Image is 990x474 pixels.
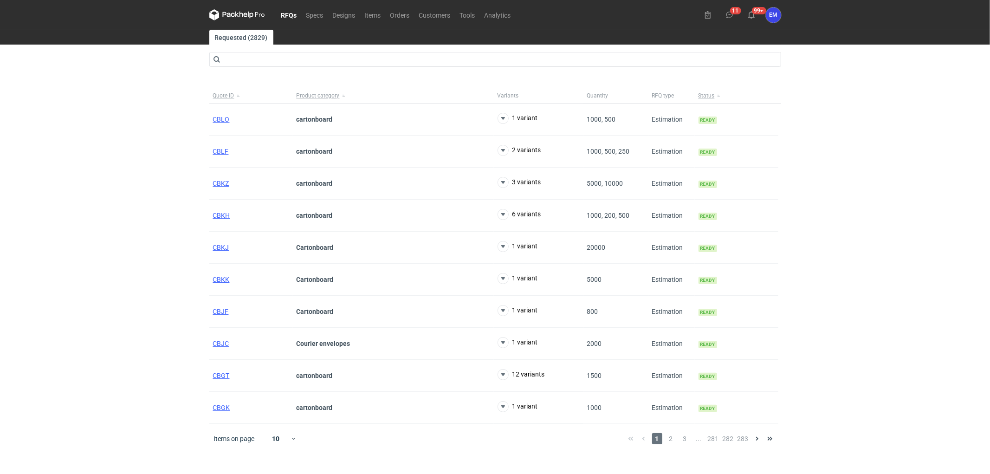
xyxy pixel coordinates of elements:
[699,405,717,412] span: Ready
[708,433,719,444] span: 281
[297,212,333,219] strong: cartonboard
[360,9,386,20] a: Items
[498,337,538,348] button: 1 variant
[293,88,494,103] button: Product category
[587,92,608,99] span: Quantity
[744,7,759,22] button: 99+
[699,181,717,188] span: Ready
[213,148,229,155] a: CBLF
[587,244,606,251] span: 20000
[213,340,229,347] a: CBJC
[297,116,333,123] strong: cartonboard
[587,276,602,283] span: 5000
[648,296,695,328] div: Estimation
[587,308,598,315] span: 800
[297,276,334,283] strong: Cartonboard
[587,404,602,411] span: 1000
[297,340,350,347] strong: Courier envelopes
[386,9,414,20] a: Orders
[722,7,737,22] button: 11
[699,149,717,156] span: Ready
[699,117,717,124] span: Ready
[699,341,717,348] span: Ready
[455,9,480,20] a: Tools
[498,177,541,188] button: 3 variants
[699,213,717,220] span: Ready
[648,232,695,264] div: Estimation
[498,92,519,99] span: Variants
[213,308,229,315] a: CBJF
[648,392,695,424] div: Estimation
[652,433,662,444] span: 1
[498,241,538,252] button: 1 variant
[694,433,704,444] span: ...
[213,92,234,99] span: Quote ID
[648,168,695,200] div: Estimation
[648,360,695,392] div: Estimation
[666,433,676,444] span: 2
[699,373,717,380] span: Ready
[213,244,229,251] a: CBKJ
[699,309,717,316] span: Ready
[297,180,333,187] strong: cartonboard
[480,9,516,20] a: Analytics
[498,369,545,380] button: 12 variants
[414,9,455,20] a: Customers
[738,433,749,444] span: 283
[209,9,265,20] svg: Packhelp Pro
[766,7,781,23] div: Ewelina Macek
[213,212,230,219] a: CBKH
[587,340,602,347] span: 2000
[214,434,255,443] span: Items on page
[498,401,538,412] button: 1 variant
[297,372,333,379] strong: cartonboard
[648,200,695,232] div: Estimation
[766,7,781,23] button: EM
[297,92,340,99] span: Product category
[498,209,541,220] button: 6 variants
[498,305,538,316] button: 1 variant
[587,148,630,155] span: 1000, 500, 250
[699,92,715,99] span: Status
[209,88,293,103] button: Quote ID
[213,116,230,123] a: CBLO
[648,136,695,168] div: Estimation
[213,276,230,283] a: CBKK
[297,148,333,155] strong: cartonboard
[297,404,333,411] strong: cartonboard
[277,9,302,20] a: RFQs
[261,432,291,445] div: 10
[699,245,717,252] span: Ready
[587,180,623,187] span: 5000, 10000
[297,244,334,251] strong: Cartonboard
[328,9,360,20] a: Designs
[587,372,602,379] span: 1500
[695,88,778,103] button: Status
[648,104,695,136] div: Estimation
[213,180,229,187] a: CBKZ
[302,9,328,20] a: Specs
[213,404,230,411] a: CBGK
[723,433,734,444] span: 282
[209,30,273,45] a: Requested (2829)
[498,113,538,124] button: 1 variant
[648,328,695,360] div: Estimation
[213,372,230,379] a: CBGT
[498,145,541,156] button: 2 variants
[498,273,538,284] button: 1 variant
[297,308,334,315] strong: Cartonboard
[680,433,690,444] span: 3
[652,92,674,99] span: RFQ type
[587,212,630,219] span: 1000, 200, 500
